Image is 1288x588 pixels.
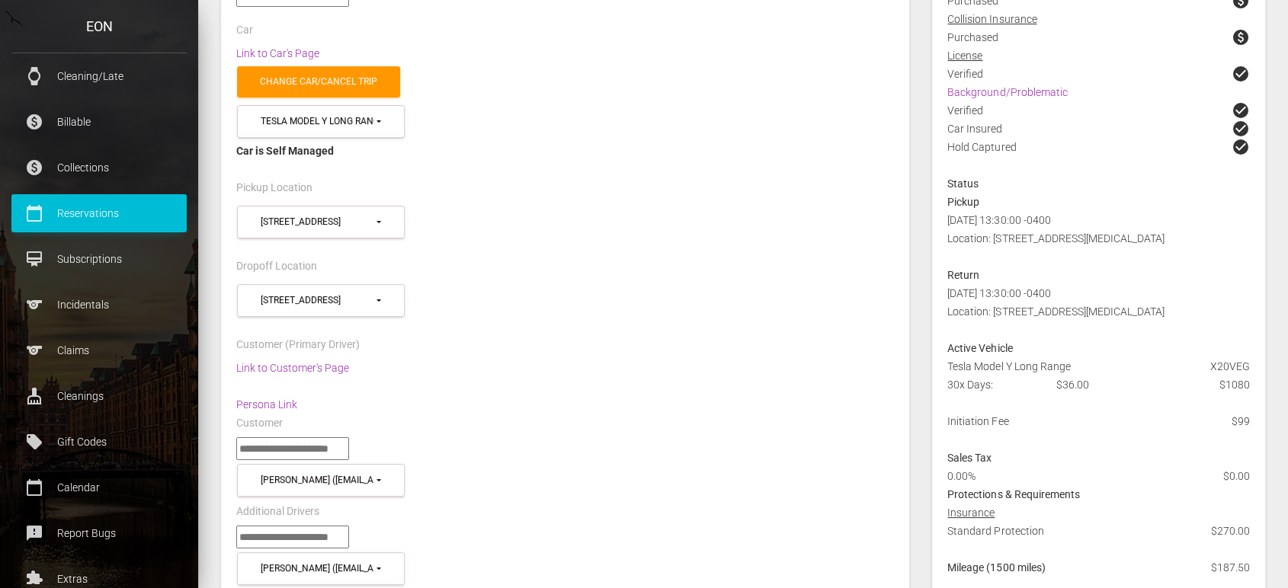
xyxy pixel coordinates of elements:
a: sports Claims [11,331,187,369]
span: $270.00 [1211,522,1250,540]
div: 0.00% [936,467,1152,485]
strong: Return [947,269,979,281]
p: Report Bugs [23,522,175,545]
a: local_offer Gift Codes [11,423,187,461]
div: Verified [936,65,1261,83]
div: 30x Days: [936,375,1044,394]
button: Tesla Model Y Long Range (X20VEG in 90245) [237,105,405,138]
div: [PERSON_NAME] ([EMAIL_ADDRESS][DOMAIN_NAME]) [261,474,374,487]
div: Initiation Fee [936,412,1152,430]
p: Calendar [23,476,175,499]
span: $99 [1232,412,1250,430]
span: $187.50 [1211,558,1250,577]
div: [STREET_ADDRESS] [261,294,374,307]
button: Charles Dean (charlesd92316@gmail.com) [237,464,405,497]
span: check_circle [1232,65,1250,83]
span: check_circle [1232,138,1250,156]
a: sports Incidentals [11,286,187,324]
span: check_circle [1232,101,1250,120]
div: Hold Captured [936,138,1261,174]
label: Dropoff Location [236,259,317,274]
a: Background/Problematic [947,86,1067,98]
p: Gift Codes [23,430,175,453]
u: Insurance [947,507,995,519]
label: Customer [236,416,283,431]
a: cleaning_services Cleanings [11,377,187,415]
p: Collections [23,156,175,179]
p: Subscriptions [23,248,175,270]
strong: Pickup [947,196,979,208]
p: Cleaning/Late [23,65,175,88]
button: Charles Dean (charlesd92316@gmail.com) [237,552,405,585]
p: Incidentals [23,293,175,316]
span: [DATE] 13:30:00 -0400 Location: [STREET_ADDRESS][MEDICAL_DATA] [947,287,1164,318]
strong: Protections & Requirements [947,488,1079,500]
span: paid [1232,28,1250,46]
u: Collision Insurance [947,13,1036,25]
div: Verified [936,101,1261,120]
span: $0.00 [1223,467,1250,485]
strong: Active Vehicle [947,342,1012,354]
span: $1080 [1219,375,1250,394]
a: paid Billable [11,103,187,141]
div: Car Insured [936,120,1261,138]
div: Tesla Model Y Long Range (X20VEG in 90245) [261,115,374,128]
span: X20VEG [1210,357,1250,375]
strong: Sales Tax [947,452,992,464]
label: Car [236,23,253,38]
label: Pickup Location [236,181,312,196]
div: Standard Protection [936,522,1261,558]
a: watch Cleaning/Late [11,57,187,95]
div: [STREET_ADDRESS] [261,216,374,228]
label: Customer (Primary Driver) [236,337,360,353]
p: Cleanings [23,385,175,407]
button: 1960 E Grand Ave (90245) [237,206,405,238]
p: Reservations [23,202,175,225]
span: [DATE] 13:30:00 -0400 Location: [STREET_ADDRESS][MEDICAL_DATA] [947,214,1164,244]
div: [PERSON_NAME] ([EMAIL_ADDRESS][DOMAIN_NAME]) [261,562,374,575]
div: Tesla Model Y Long Range [936,357,1261,375]
a: Change car/cancel trip [237,66,400,97]
a: feedback Report Bugs [11,514,187,552]
a: Link to Customer's Page [236,362,349,374]
div: $36.00 [1045,375,1153,394]
div: Car is Self Managed [236,142,894,160]
a: Link to Car's Page [236,47,319,59]
p: Billable [23,110,175,133]
a: calendar_today Calendar [11,468,187,507]
u: License [947,50,982,62]
strong: Status [947,177,979,190]
label: Additional Drivers [236,504,319,519]
button: 1960 E Grand Ave (90245) [237,284,405,317]
span: check_circle [1232,120,1250,138]
p: Claims [23,339,175,362]
a: card_membership Subscriptions [11,240,187,278]
a: Persona Link [236,398,297,411]
a: paid Collections [11,149,187,187]
strong: Mileage (1500 miles) [947,561,1045,574]
div: Purchased [936,28,1261,46]
a: calendar_today Reservations [11,194,187,232]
